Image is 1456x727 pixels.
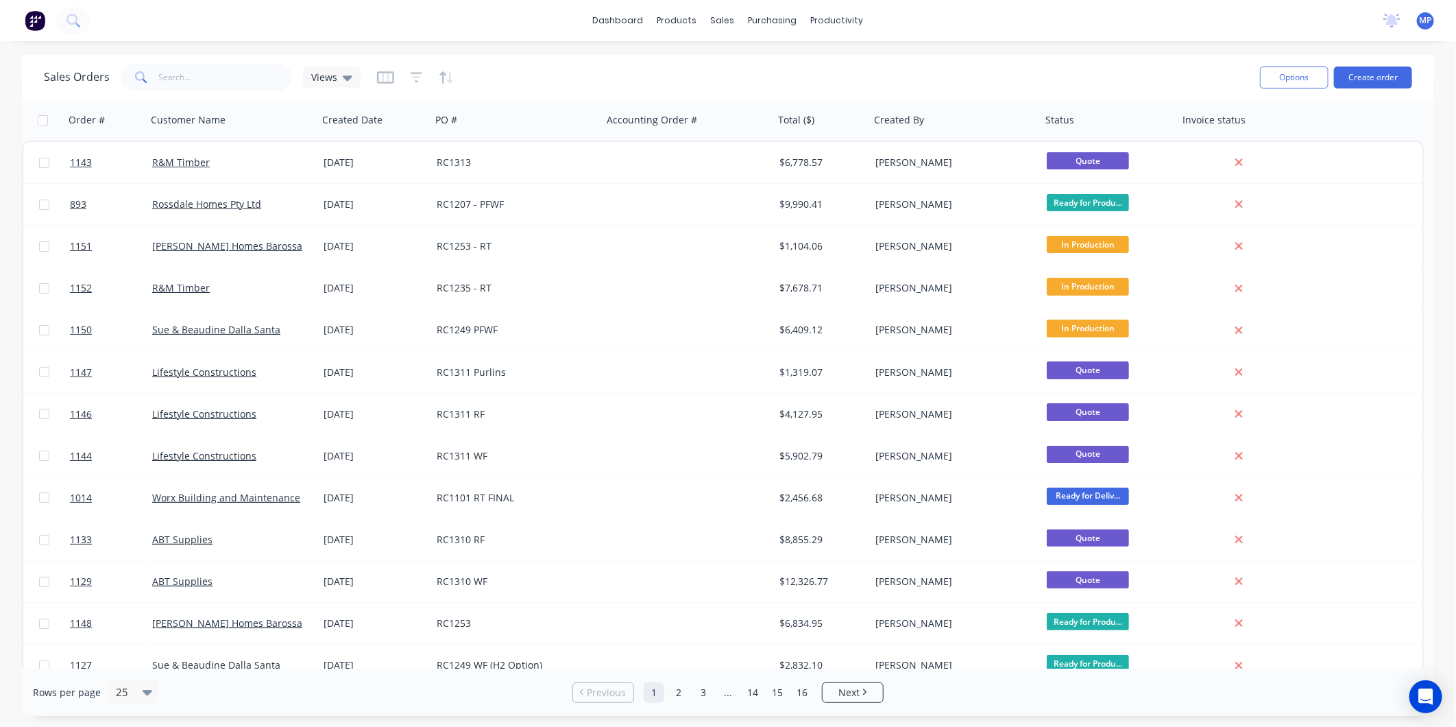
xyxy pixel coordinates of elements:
div: [PERSON_NAME] [875,575,1028,588]
div: RC1311 RF [437,407,589,421]
div: RC1311 WF [437,449,589,463]
div: $2,456.68 [779,491,860,505]
span: Ready for Produ... [1047,613,1129,630]
div: RC1101 RT FINAL [437,491,589,505]
img: Factory [25,10,45,31]
span: 1143 [70,156,92,169]
ul: Pagination [567,682,889,703]
div: [PERSON_NAME] [875,407,1028,421]
div: [DATE] [324,449,426,463]
span: Ready for Produ... [1047,194,1129,211]
a: Page 2 [668,682,689,703]
div: $4,127.95 [779,407,860,421]
div: Total ($) [778,113,814,127]
div: [DATE] [324,281,426,295]
div: [DATE] [324,239,426,253]
span: 1151 [70,239,92,253]
div: [DATE] [324,491,426,505]
div: [DATE] [324,323,426,337]
a: Page 1 is your current page [644,682,664,703]
span: Previous [587,686,627,700]
a: 1152 [70,267,152,309]
a: R&M Timber [152,281,210,294]
span: Quote [1047,571,1129,588]
a: Lifestyle Constructions [152,449,256,462]
a: 1129 [70,561,152,602]
span: Views [311,70,337,84]
div: [PERSON_NAME] [875,156,1028,169]
div: Created By [874,113,924,127]
span: 893 [70,198,86,211]
span: Quote [1047,403,1129,420]
span: Ready for Produ... [1047,655,1129,672]
div: Order # [69,113,105,127]
span: 1133 [70,533,92,547]
span: Rows per page [33,686,101,700]
div: $6,778.57 [779,156,860,169]
div: [PERSON_NAME] [875,658,1028,672]
div: RC1249 WF (H2 Option) [437,658,589,672]
div: Created Date [322,113,383,127]
a: 1151 [70,226,152,267]
a: 1146 [70,394,152,435]
span: Next [838,686,860,700]
div: RC1310 WF [437,575,589,588]
div: products [651,10,704,31]
a: 1014 [70,477,152,519]
div: $6,834.95 [779,617,860,630]
div: [DATE] [324,658,426,672]
div: [PERSON_NAME] [875,617,1028,630]
a: ABT Supplies [152,533,213,546]
div: Open Intercom Messenger [1409,680,1442,713]
a: R&M Timber [152,156,210,169]
span: In Production [1047,236,1129,253]
span: 1152 [70,281,92,295]
div: $1,104.06 [779,239,860,253]
span: MP [1420,14,1432,27]
a: dashboard [586,10,651,31]
div: RC1253 - RT [437,239,589,253]
div: Customer Name [151,113,226,127]
div: RC1235 - RT [437,281,589,295]
div: RC1310 RF [437,533,589,547]
div: [PERSON_NAME] [875,366,1028,379]
div: Status [1045,113,1074,127]
div: productivity [804,10,871,31]
div: RC1311 Purlins [437,366,589,379]
div: $6,409.12 [779,323,860,337]
div: $1,319.07 [779,366,860,379]
a: 1150 [70,309,152,350]
div: RC1249 PFWF [437,323,589,337]
div: [DATE] [324,533,426,547]
a: Page 16 [792,682,812,703]
div: $8,855.29 [779,533,860,547]
a: 1148 [70,603,152,644]
a: Page 14 [742,682,763,703]
a: Sue & Beaudine Dalla Santa [152,658,280,671]
a: [PERSON_NAME] Homes Barossa [152,239,302,252]
div: $12,326.77 [779,575,860,588]
div: [DATE] [324,575,426,588]
a: 1143 [70,142,152,183]
div: [DATE] [324,366,426,379]
span: Quote [1047,446,1129,463]
div: [PERSON_NAME] [875,323,1028,337]
span: Quote [1047,152,1129,169]
div: [PERSON_NAME] [875,491,1028,505]
span: 1150 [70,323,92,337]
div: [PERSON_NAME] [875,281,1028,295]
div: [PERSON_NAME] [875,239,1028,253]
a: Page 15 [767,682,788,703]
button: Options [1260,67,1328,88]
div: $9,990.41 [779,198,860,211]
a: ABT Supplies [152,575,213,588]
div: RC1207 - PFWF [437,198,589,211]
div: RC1313 [437,156,589,169]
h1: Sales Orders [44,71,110,84]
div: [DATE] [324,156,426,169]
div: [DATE] [324,617,426,630]
a: Worx Building and Maintenance [152,491,300,504]
div: [PERSON_NAME] [875,198,1028,211]
span: Ready for Deliv... [1047,488,1129,505]
div: $2,832.10 [779,658,860,672]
